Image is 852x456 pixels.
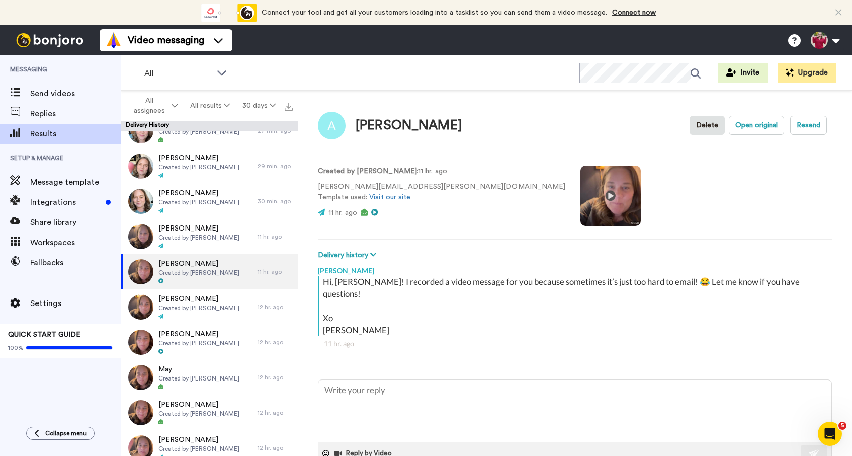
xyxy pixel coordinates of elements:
div: [PERSON_NAME] [318,261,832,276]
button: Resend [790,116,827,135]
span: Created by [PERSON_NAME] [158,163,239,171]
div: animation [201,4,257,22]
span: Created by [PERSON_NAME] [158,304,239,312]
button: Export all results that match these filters now. [282,98,296,113]
span: Created by [PERSON_NAME] [158,198,239,206]
button: 30 days [236,97,282,115]
span: 11 hr. ago [328,209,357,216]
p: [PERSON_NAME][EMAIL_ADDRESS][PERSON_NAME][DOMAIN_NAME] Template used: [318,182,565,203]
span: Share library [30,216,121,229]
div: 12 hr. ago [258,338,293,346]
span: Created by [PERSON_NAME] [158,339,239,347]
span: [PERSON_NAME] [158,400,239,410]
a: [PERSON_NAME]Created by [PERSON_NAME]30 min. ago [121,184,298,219]
button: Delete [690,116,725,135]
span: Workspaces [30,237,121,249]
a: MayCreated by [PERSON_NAME]12 hr. ago [121,360,298,395]
iframe: Intercom live chat [818,422,842,446]
div: 11 hr. ago [258,233,293,241]
strong: Created by [PERSON_NAME] [318,168,417,175]
span: May [158,364,239,374]
a: [PERSON_NAME]Created by [PERSON_NAME]12 hr. ago [121,325,298,360]
span: All [144,67,212,80]
a: [PERSON_NAME]Created by [PERSON_NAME]12 hr. ago [121,289,298,325]
img: 983daf82-2ee8-462e-9368-683c80365427-thumb.jpg [128,224,153,249]
div: 12 hr. ago [258,373,293,382]
img: 7d526bb9-0f27-4522-92d7-49bcb0f0099d-thumb.jpg [128,118,153,143]
img: d7438051-1f5d-43d0-80d9-28387b2fa352-thumb.jpg [128,294,153,320]
span: Created by [PERSON_NAME] [158,269,239,277]
button: Collapse menu [26,427,95,440]
span: All assignees [129,96,169,116]
button: Open original [729,116,784,135]
div: 30 min. ago [258,197,293,205]
a: Visit our site [369,194,410,201]
button: All assignees [123,92,184,120]
span: [PERSON_NAME] [158,435,239,445]
div: 12 hr. ago [258,303,293,311]
span: Created by [PERSON_NAME] [158,374,239,383]
div: 27 min. ago [258,127,293,135]
img: Image of Alison [318,112,346,139]
span: [PERSON_NAME] [158,329,239,339]
span: Connect your tool and get all your customers loading into a tasklist so you can send them a video... [262,9,607,16]
img: ed4712c0-0172-45ca-a193-0ecb4b944a4b-thumb.jpg [128,154,153,179]
span: [PERSON_NAME] [158,153,239,163]
button: Invite [718,63,768,83]
span: Send videos [30,88,121,100]
a: Connect now [612,9,656,16]
div: 12 hr. ago [258,409,293,417]
a: [PERSON_NAME]Created by [PERSON_NAME]11 hr. ago [121,219,298,254]
div: Delivery History [121,121,298,131]
img: 95e0e98e-34c9-4db4-af8e-d14fa01ec79a-thumb.jpg [128,330,153,355]
img: ce75999c-a485-4d9c-8651-4bafb742dbfe-thumb.jpg [128,259,153,284]
span: [PERSON_NAME] [158,223,239,234]
a: [PERSON_NAME]Created by [PERSON_NAME]29 min. ago [121,148,298,184]
span: [PERSON_NAME] [158,259,239,269]
span: Results [30,128,121,140]
span: QUICK START GUIDE [8,331,80,338]
span: 100% [8,344,24,352]
div: 11 hr. ago [324,339,826,349]
button: Upgrade [778,63,836,83]
a: [PERSON_NAME]Created by [PERSON_NAME]11 hr. ago [121,254,298,289]
button: All results [184,97,236,115]
div: 29 min. ago [258,162,293,170]
img: bj-logo-header-white.svg [12,33,88,47]
img: e27a34e9-c519-48e7-a9e7-9216923af960-thumb.jpg [128,400,153,425]
img: vm-color.svg [106,32,122,48]
span: Integrations [30,196,102,208]
span: Settings [30,297,121,310]
button: Delivery history [318,250,379,261]
div: 11 hr. ago [258,268,293,276]
span: Message template [30,176,121,188]
span: [PERSON_NAME] [158,188,239,198]
a: [PERSON_NAME]Created by [PERSON_NAME]27 min. ago [121,113,298,148]
span: Video messaging [128,33,204,47]
span: Collapse menu [45,429,87,437]
span: Created by [PERSON_NAME] [158,234,239,242]
span: Fallbacks [30,257,121,269]
span: Created by [PERSON_NAME] [158,128,239,136]
img: 38eab96a-ed61-4a54-9d52-9ee1454685cb-thumb.jpg [128,189,153,214]
span: Created by [PERSON_NAME] [158,445,239,453]
span: [PERSON_NAME] [158,294,239,304]
span: Created by [PERSON_NAME] [158,410,239,418]
span: Replies [30,108,121,120]
div: [PERSON_NAME] [356,118,462,133]
div: 12 hr. ago [258,444,293,452]
span: 5 [838,422,846,430]
div: Hi, [PERSON_NAME]! I recorded a video message for you because sometimes it’s just too hard to ema... [323,276,829,336]
img: 31c71e50-af76-45b1-a30b-ac362c7b308b-thumb.jpg [128,365,153,390]
img: export.svg [285,103,293,111]
p: : 11 hr. ago [318,166,565,177]
a: [PERSON_NAME]Created by [PERSON_NAME]12 hr. ago [121,395,298,430]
